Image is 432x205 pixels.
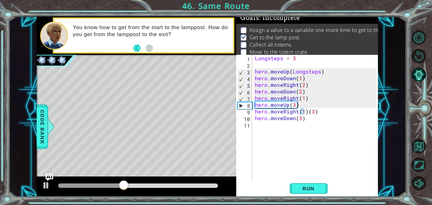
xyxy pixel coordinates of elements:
[412,157,426,172] button: Maximize Browser
[296,185,321,192] span: Run
[73,24,228,38] p: You know how to get from the start to the lamppost. How do you get from the lamppost to the exit?
[46,173,53,181] button: Ask AI
[290,181,328,195] button: Shift+Enter: Run current code.
[37,107,47,146] span: Code Bank
[47,55,57,65] img: Image for 6102e7f128067a00236f7c63
[250,41,293,48] p: Collect all totems.
[413,137,432,156] a: Back to Map
[238,102,252,109] div: 8
[259,14,300,22] span: : Incomplete
[133,45,146,52] button: Back
[238,116,252,122] div: 10
[238,56,252,62] div: 1
[40,180,52,193] button: Ctrl + P: Play
[238,96,252,102] div: 7
[250,48,309,55] p: Move to the totem crate.
[146,45,153,52] button: Next
[412,49,426,63] button: Restart Level
[238,89,252,96] div: 6
[238,122,252,129] div: 11
[238,82,252,89] div: 5
[241,34,247,39] img: Check mark for checkbox
[412,139,426,153] button: Back to Map
[238,76,252,82] div: 4
[238,62,252,69] div: 2
[250,34,301,41] p: Get to the lamp post.
[238,109,252,116] div: 9
[250,27,412,34] p: Assign a value to a variable one more time to get to the totem crate.
[57,55,67,65] img: Image for 6102e7f128067a00236f7c63
[240,14,300,22] span: Goals
[238,69,252,76] div: 3
[37,55,47,65] img: Image for 6102e7f128067a00236f7c63
[412,67,426,82] button: AI Hint
[412,30,426,45] button: Level Options
[412,176,426,190] button: Mute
